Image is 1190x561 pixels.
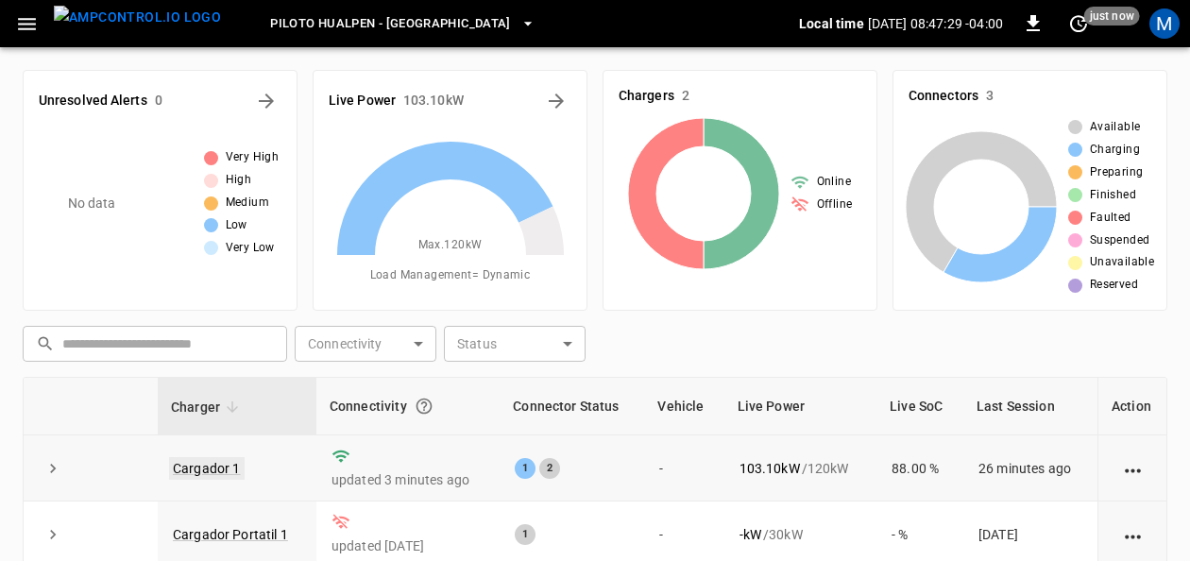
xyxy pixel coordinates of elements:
[817,173,851,192] span: Online
[407,389,441,423] button: Connection between the charger and our software.
[1090,231,1150,250] span: Suspended
[1084,7,1140,25] span: just now
[370,266,531,285] span: Load Management = Dynamic
[817,195,853,214] span: Offline
[173,527,288,542] a: Cargador Portatil 1
[418,236,483,255] span: Max. 120 kW
[171,396,245,418] span: Charger
[155,91,162,111] h6: 0
[619,86,674,107] h6: Chargers
[39,520,67,549] button: expand row
[876,435,963,501] td: 88.00 %
[1121,525,1145,544] div: action cell options
[963,435,1097,501] td: 26 minutes ago
[226,148,280,167] span: Very High
[39,91,147,111] h6: Unresolved Alerts
[1090,276,1138,295] span: Reserved
[1090,163,1144,182] span: Preparing
[963,378,1097,435] th: Last Session
[644,378,723,435] th: Vehicle
[329,91,396,111] h6: Live Power
[541,86,571,116] button: Energy Overview
[986,86,994,107] h6: 3
[909,86,978,107] h6: Connectors
[539,458,560,479] div: 2
[169,457,245,480] a: Cargador 1
[1090,141,1140,160] span: Charging
[682,86,689,107] h6: 2
[500,378,644,435] th: Connector Status
[515,458,535,479] div: 1
[799,14,864,33] p: Local time
[739,459,862,478] div: / 120 kW
[724,378,877,435] th: Live Power
[226,239,275,258] span: Very Low
[251,86,281,116] button: All Alerts
[739,525,862,544] div: / 30 kW
[1090,209,1131,228] span: Faulted
[1090,253,1154,272] span: Unavailable
[68,194,116,213] p: No data
[54,6,221,29] img: ampcontrol.io logo
[515,524,535,545] div: 1
[226,194,269,212] span: Medium
[330,389,486,423] div: Connectivity
[644,435,723,501] td: -
[1097,378,1166,435] th: Action
[1063,8,1094,39] button: set refresh interval
[868,14,1003,33] p: [DATE] 08:47:29 -04:00
[270,13,511,35] span: Piloto Hualpen - [GEOGRAPHIC_DATA]
[876,378,963,435] th: Live SoC
[331,536,484,555] p: updated [DATE]
[331,470,484,489] p: updated 3 minutes ago
[226,171,252,190] span: High
[39,454,67,483] button: expand row
[1121,459,1145,478] div: action cell options
[263,6,543,42] button: Piloto Hualpen - [GEOGRAPHIC_DATA]
[739,525,761,544] p: - kW
[1090,118,1141,137] span: Available
[1090,186,1136,205] span: Finished
[226,216,247,235] span: Low
[739,459,800,478] p: 103.10 kW
[1149,8,1180,39] div: profile-icon
[403,91,464,111] h6: 103.10 kW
